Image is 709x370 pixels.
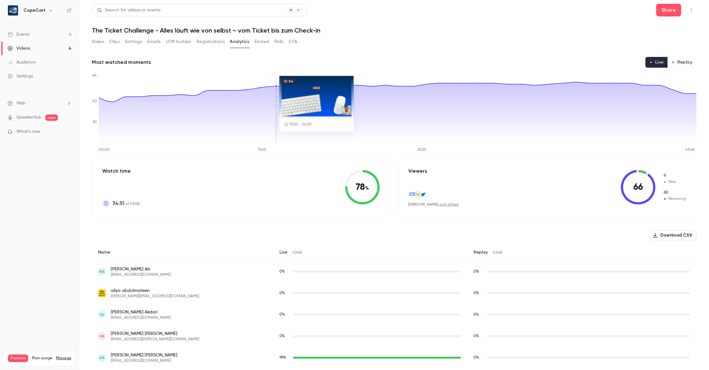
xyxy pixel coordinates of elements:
[474,312,484,318] span: Replay watch time
[474,270,479,274] span: 0 %
[99,148,110,152] tspan: 00:00
[109,37,120,47] button: Clips
[92,27,696,34] h1: The Ticket Challenge - Alles läuft wie von selbst – vom Ticket bis zum Check-in
[99,355,104,361] span: AA
[16,128,40,135] span: What's new
[197,37,225,47] button: Registrations
[111,330,199,337] span: [PERSON_NAME] [PERSON_NAME]
[8,31,29,38] div: Events
[111,266,171,272] span: [PERSON_NAME] Ab
[92,99,97,103] tspan: 40
[92,59,151,66] h2: Most watched moments
[111,337,199,342] span: [EMAIL_ADDRESS][PERSON_NAME][DOMAIN_NAME]
[645,57,668,68] button: Live
[650,230,696,240] button: Download CSV
[56,356,71,361] a: Manage
[16,114,41,121] a: SpeakerHub
[474,333,484,339] span: Replay watch time
[32,356,52,361] span: Plan usage
[102,167,140,175] p: Watch time
[292,251,302,255] span: 43:48
[258,148,266,152] tspan: 11:40
[279,270,285,274] span: 0 %
[289,37,297,47] button: CTA
[415,192,420,197] span: TK
[279,291,285,295] span: 0 %
[474,334,479,338] span: 0 %
[474,290,484,296] span: Replay watch time
[99,333,104,339] span: HA
[474,355,484,361] span: Replay watch time
[279,355,290,361] span: Live watch time
[279,356,286,360] span: 99 %
[279,313,285,317] span: 0 %
[92,282,696,304] div: aliya.abdulmateen@web.de
[8,73,33,79] div: Settings
[8,100,72,107] li: help-dropdown-opener
[686,5,696,15] button: Top Bar Actions
[92,304,696,325] div: erkus1958@icloud.com
[147,37,160,47] button: Emails
[92,325,696,347] div: ahj.albert@gmail.com
[97,7,160,14] div: Search for videos or events
[474,269,484,274] span: Replay watch time
[408,202,438,207] span: [PERSON_NAME]
[254,37,269,47] button: Embed
[663,173,686,178] span: New
[8,355,28,362] span: Premium
[92,74,97,77] tspan: 64
[112,200,124,207] span: 34:51
[279,290,290,296] span: Live watch time
[92,347,696,368] div: alexcu88@hotmail.com
[668,57,696,68] button: Replay
[8,45,30,52] div: Videos
[64,129,72,135] iframe: Noticeable Trigger
[408,167,427,175] p: Viewers
[685,148,695,152] tspan: 43:48
[166,37,191,47] button: UTM builder
[656,4,681,16] button: Share
[439,203,459,207] a: and others
[111,294,199,299] span: [PERSON_NAME][EMAIL_ADDRESS][DOMAIN_NAME]
[111,272,171,277] span: [EMAIL_ADDRESS][DOMAIN_NAME]
[279,269,290,274] span: Live watch time
[92,261,696,283] div: moryaballo@gmail.com
[125,37,142,47] button: Settings
[92,37,104,47] button: Video
[111,352,177,358] span: [PERSON_NAME] [PERSON_NAME]
[100,312,104,318] span: IA
[474,291,479,295] span: 0 %
[112,200,140,207] p: of 43:48
[279,312,290,318] span: Live watch time
[408,202,459,207] div: ,
[474,313,479,317] span: 0 %
[45,114,58,121] span: new
[111,358,177,363] span: [EMAIL_ADDRESS][DOMAIN_NAME]
[99,269,105,274] span: MA
[467,244,696,261] div: Replay
[92,120,97,124] tspan: 20
[663,190,686,195] span: Returning
[279,334,285,338] span: 0 %
[92,244,273,261] div: Name
[274,37,284,47] button: Polls
[8,59,36,65] div: Audience
[16,100,26,107] span: Help
[273,244,467,261] div: Live
[230,37,249,47] button: Analytics
[279,333,290,339] span: Live watch time
[23,7,46,14] h6: CopeCart
[663,179,686,185] span: New
[111,309,171,315] span: [PERSON_NAME] Akdari
[419,191,426,198] img: mail.de
[8,5,18,15] img: CopeCart
[409,191,416,198] img: copecart.com
[111,287,199,294] span: aliya abdulmateen
[111,315,171,320] span: [EMAIL_ADDRESS][DOMAIN_NAME]
[417,148,426,152] tspan: 23:20
[493,251,502,255] span: 43:48
[474,356,479,360] span: 0 %
[663,196,686,202] span: Returning
[98,289,106,297] img: web.de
